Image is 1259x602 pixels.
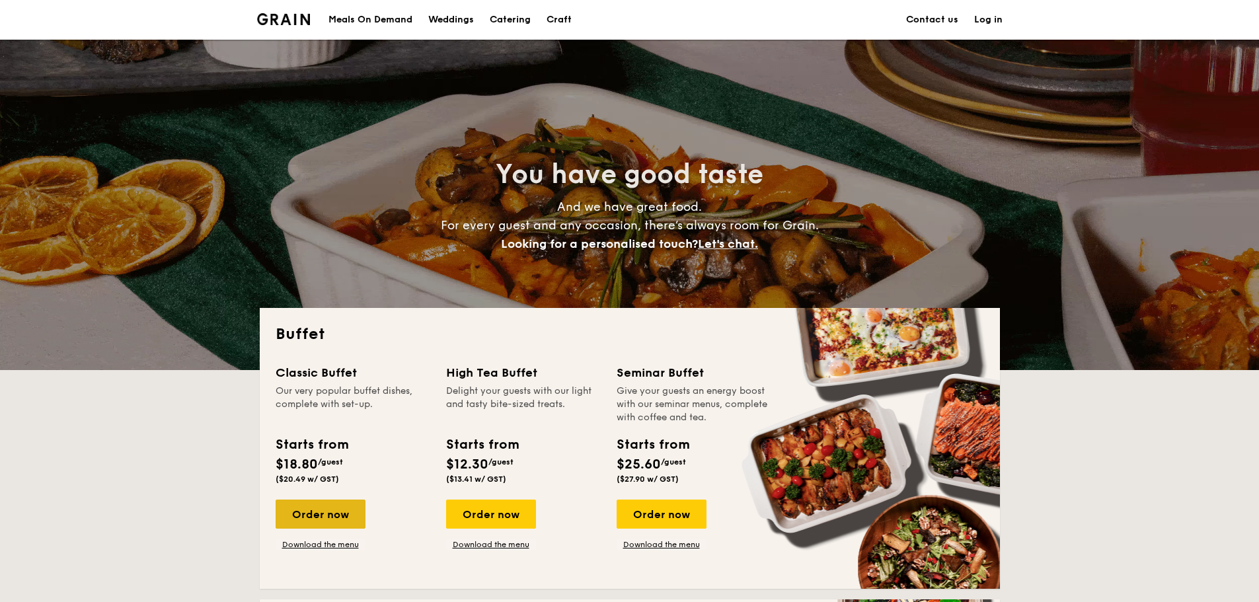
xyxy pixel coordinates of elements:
div: Starts from [617,435,689,455]
img: Grain [257,13,311,25]
div: Starts from [446,435,518,455]
span: $25.60 [617,457,661,472]
h2: Buffet [276,324,984,345]
div: Order now [276,500,365,529]
span: /guest [661,457,686,467]
span: $18.80 [276,457,318,472]
span: ($27.90 w/ GST) [617,474,679,484]
span: Let's chat. [698,237,758,251]
div: High Tea Buffet [446,363,601,382]
a: Download the menu [276,539,365,550]
div: Give your guests an energy boost with our seminar menus, complete with coffee and tea. [617,385,771,424]
span: And we have great food. For every guest and any occasion, there’s always room for Grain. [441,200,819,251]
a: Logotype [257,13,311,25]
div: Seminar Buffet [617,363,771,382]
div: Classic Buffet [276,363,430,382]
span: ($13.41 w/ GST) [446,474,506,484]
span: ($20.49 w/ GST) [276,474,339,484]
a: Download the menu [617,539,706,550]
div: Our very popular buffet dishes, complete with set-up. [276,385,430,424]
span: /guest [488,457,514,467]
div: Order now [446,500,536,529]
span: Looking for a personalised touch? [501,237,698,251]
span: $12.30 [446,457,488,472]
a: Download the menu [446,539,536,550]
span: /guest [318,457,343,467]
span: You have good taste [496,159,763,190]
div: Starts from [276,435,348,455]
div: Order now [617,500,706,529]
div: Delight your guests with our light and tasty bite-sized treats. [446,385,601,424]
